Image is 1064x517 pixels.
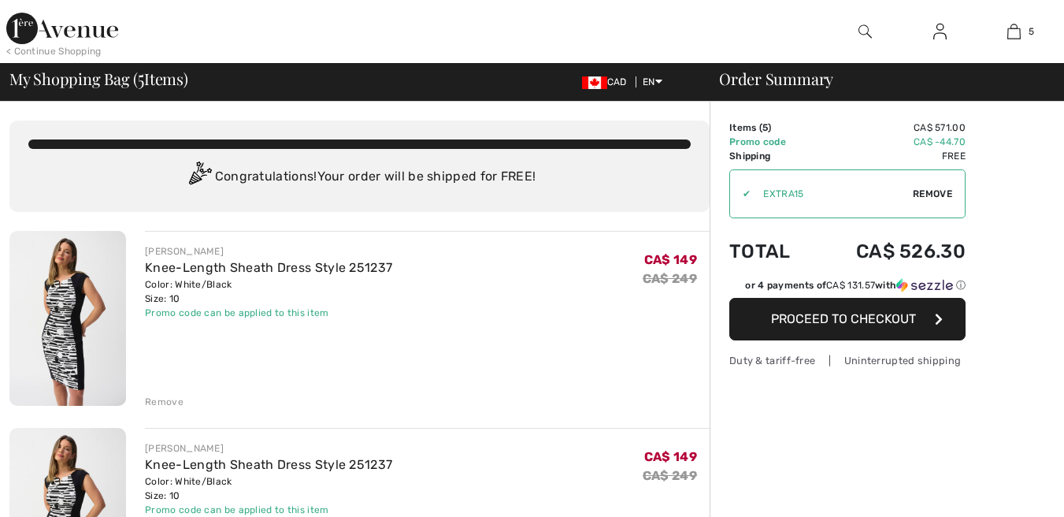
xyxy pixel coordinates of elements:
[814,121,966,135] td: CA$ 571.00
[9,231,126,406] img: Knee-Length Sheath Dress Style 251237
[145,441,392,456] div: [PERSON_NAME]
[858,22,872,41] img: search the website
[771,311,916,326] span: Proceed to Checkout
[6,44,102,58] div: < Continue Shopping
[644,449,697,464] span: CA$ 149
[977,22,1051,41] a: 5
[913,187,952,201] span: Remove
[582,76,633,87] span: CAD
[145,474,392,503] div: Color: White/Black Size: 10
[745,278,966,292] div: or 4 payments of with
[700,71,1055,87] div: Order Summary
[145,306,392,320] div: Promo code can be applied to this item
[9,71,188,87] span: My Shopping Bag ( Items)
[730,187,751,201] div: ✔
[896,278,953,292] img: Sezzle
[729,278,966,298] div: or 4 payments ofCA$ 131.57withSezzle Click to learn more about Sezzle
[145,503,392,517] div: Promo code can be applied to this item
[644,252,697,267] span: CA$ 149
[729,121,814,135] td: Items ( )
[814,225,966,278] td: CA$ 526.30
[814,135,966,149] td: CA$ -44.70
[145,260,392,275] a: Knee-Length Sheath Dress Style 251237
[826,280,875,291] span: CA$ 131.57
[145,277,392,306] div: Color: White/Black Size: 10
[145,457,392,472] a: Knee-Length Sheath Dress Style 251237
[751,170,913,218] input: Promo code
[184,162,215,193] img: Congratulation2.svg
[921,22,959,42] a: Sign In
[643,271,697,286] s: CA$ 249
[1029,24,1034,39] span: 5
[643,76,662,87] span: EN
[762,122,768,133] span: 5
[582,76,607,89] img: Canadian Dollar
[729,353,966,368] div: Duty & tariff-free | Uninterrupted shipping
[145,244,392,258] div: [PERSON_NAME]
[933,22,947,41] img: My Info
[729,298,966,340] button: Proceed to Checkout
[138,67,144,87] span: 5
[729,135,814,149] td: Promo code
[145,395,184,409] div: Remove
[6,13,118,44] img: 1ère Avenue
[729,149,814,163] td: Shipping
[1007,22,1021,41] img: My Bag
[643,468,697,483] s: CA$ 249
[729,225,814,278] td: Total
[28,162,691,193] div: Congratulations! Your order will be shipped for FREE!
[814,149,966,163] td: Free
